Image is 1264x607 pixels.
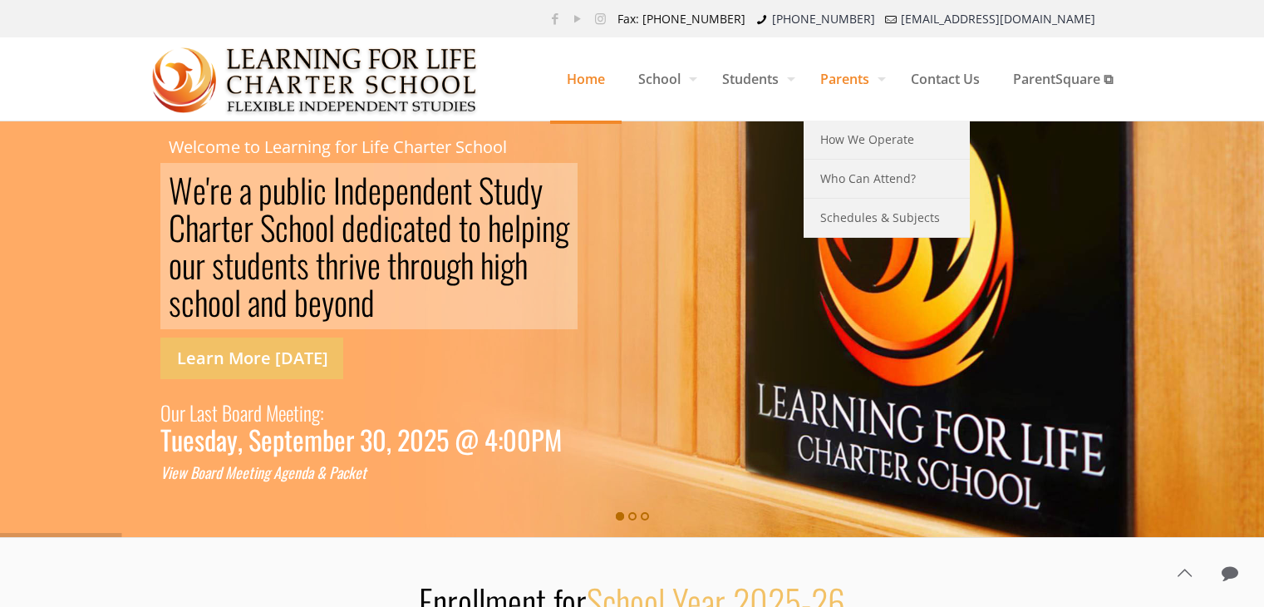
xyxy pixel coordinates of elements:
[501,209,514,246] div: e
[342,462,348,483] div: c
[804,160,970,199] a: Who Can Attend?
[266,396,278,429] div: M
[387,246,396,284] div: t
[275,209,288,246] div: c
[494,171,503,209] div: t
[542,209,555,246] div: n
[221,209,230,246] div: t
[433,246,446,284] div: u
[337,462,342,483] div: a
[503,429,517,450] div: 0
[622,37,706,121] a: School
[171,462,178,483] div: e
[622,54,706,104] span: School
[194,429,204,450] div: s
[257,462,263,483] div: n
[294,462,301,483] div: n
[260,284,273,321] div: n
[216,429,227,450] div: a
[304,429,322,450] div: m
[706,37,804,121] a: Students
[288,462,294,483] div: e
[455,429,479,450] div: @
[436,171,450,209] div: e
[804,199,970,238] a: Schedules & Subjects
[383,209,390,246] div: i
[354,171,368,209] div: d
[500,246,514,284] div: g
[342,209,356,246] div: d
[312,396,320,429] div: g
[334,429,346,450] div: e
[160,429,171,450] div: T
[169,209,185,246] div: C
[204,462,210,483] div: a
[307,171,313,209] div: i
[996,37,1129,121] a: ParentSquare ⧉
[247,246,261,284] div: d
[438,209,452,246] div: d
[498,429,503,450] div: :
[294,284,308,321] div: b
[550,37,622,121] a: Home
[152,37,479,121] a: Learning for Life Charter School
[194,284,208,321] div: h
[198,462,204,483] div: o
[396,246,410,284] div: h
[195,246,205,284] div: r
[261,429,273,450] div: e
[450,171,463,209] div: n
[169,171,193,209] div: W
[386,429,391,450] div: ,
[297,246,309,284] div: s
[307,462,313,483] div: a
[242,462,248,483] div: e
[248,396,253,429] div: r
[754,11,770,27] i: phone
[446,246,460,284] div: g
[316,246,325,284] div: t
[883,11,900,27] i: mail
[397,429,410,450] div: 2
[484,429,498,450] div: 4
[390,209,403,246] div: c
[425,209,438,246] div: e
[368,171,381,209] div: e
[160,338,343,379] a: Learn More [DATE]
[410,246,420,284] div: r
[322,284,334,321] div: y
[171,429,183,450] div: u
[436,429,449,450] div: 5
[253,396,262,429] div: d
[281,462,288,483] div: g
[199,209,211,246] div: a
[367,246,381,284] div: e
[463,171,472,209] div: t
[494,246,500,284] div: i
[212,396,218,429] div: t
[329,462,337,483] div: P
[286,396,293,429] div: e
[820,129,914,151] span: How We Operate
[160,462,168,483] div: V
[516,171,530,209] div: d
[531,429,544,450] div: P
[1167,555,1202,590] a: Back to top icon
[212,246,224,284] div: s
[820,168,916,190] span: Who Can Attend?
[361,462,366,483] div: t
[996,54,1129,104] span: ParentSquare ⧉
[225,462,235,483] div: M
[804,54,894,104] span: Parents
[503,171,516,209] div: u
[181,284,194,321] div: c
[183,429,194,450] div: e
[185,209,199,246] div: h
[273,429,284,450] div: p
[189,396,197,429] div: L
[288,209,302,246] div: h
[232,396,240,429] div: o
[261,246,274,284] div: e
[422,171,436,209] div: d
[369,209,383,246] div: d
